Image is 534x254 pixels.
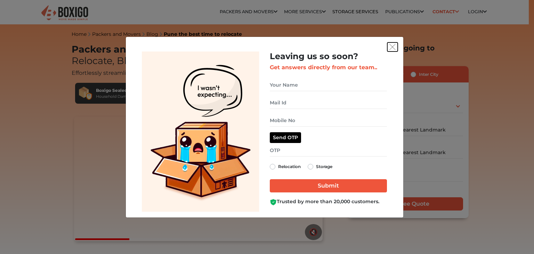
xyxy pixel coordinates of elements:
[270,114,387,127] input: Mobile No
[278,162,301,171] label: Relocation
[270,199,277,206] img: Boxigo Customer Shield
[389,44,396,50] img: exit
[270,144,387,157] input: OTP
[270,64,387,71] h3: Get answers directly from our team..
[270,97,387,109] input: Mail Id
[142,51,259,212] img: Lead Welcome Image
[270,132,301,143] button: Send OTP
[270,198,387,205] div: Trusted by more than 20,000 customers.
[316,162,332,171] label: Storage
[270,179,387,192] input: Submit
[270,51,387,62] h2: Leaving us so soon?
[270,79,387,91] input: Your Name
